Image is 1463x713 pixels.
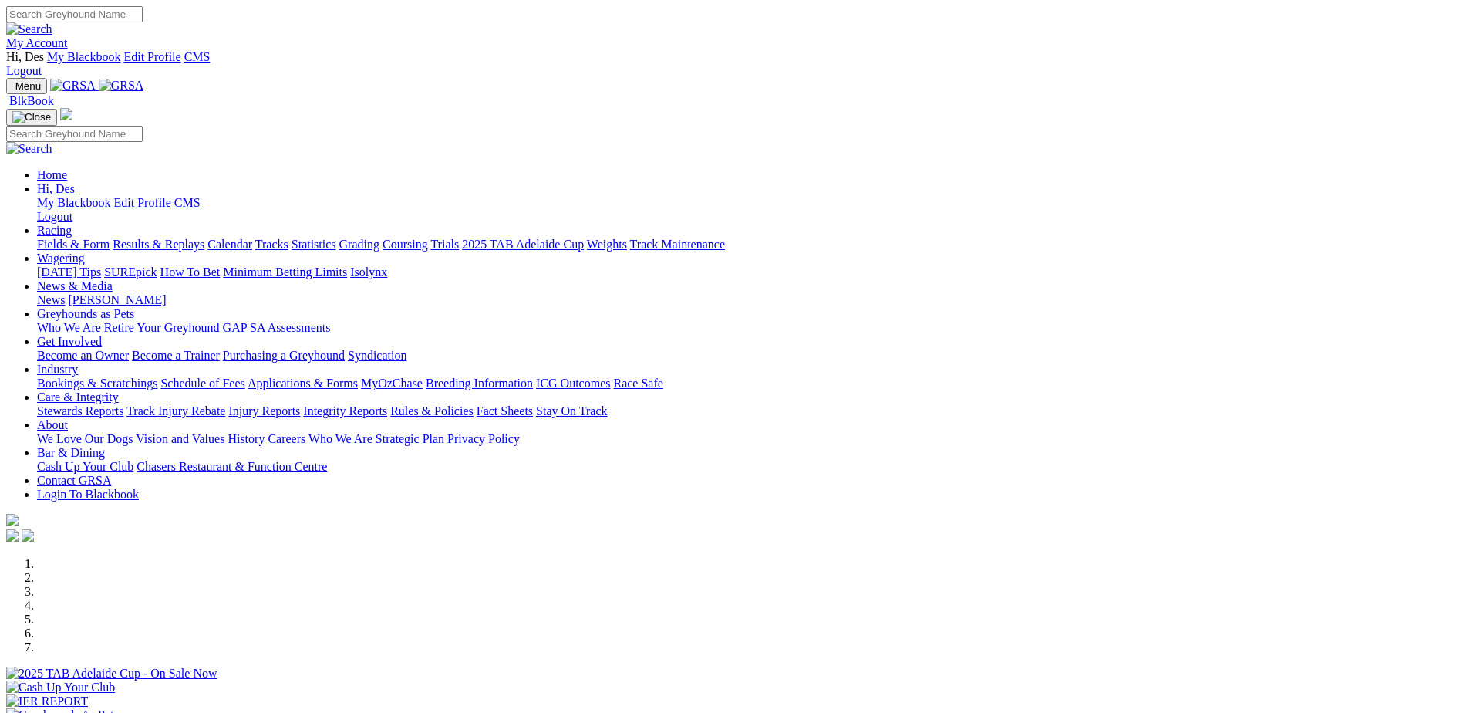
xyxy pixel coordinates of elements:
[228,432,265,445] a: History
[536,377,610,390] a: ICG Outcomes
[137,460,327,473] a: Chasers Restaurant & Function Centre
[37,377,1457,390] div: Industry
[37,418,68,431] a: About
[6,694,88,708] img: IER REPORT
[6,94,54,107] a: BlkBook
[223,265,347,279] a: Minimum Betting Limits
[37,168,67,181] a: Home
[308,432,372,445] a: Who We Are
[37,224,72,237] a: Racing
[339,238,379,251] a: Grading
[37,293,1457,307] div: News & Media
[228,404,300,417] a: Injury Reports
[383,238,428,251] a: Coursing
[47,50,121,63] a: My Blackbook
[37,265,101,279] a: [DATE] Tips
[126,404,225,417] a: Track Injury Rebate
[99,79,144,93] img: GRSA
[37,349,129,362] a: Become an Owner
[6,667,217,681] img: 2025 TAB Adelaide Cup - On Sale Now
[6,6,143,22] input: Search
[15,80,41,92] span: Menu
[223,349,345,362] a: Purchasing a Greyhound
[184,50,211,63] a: CMS
[6,109,57,126] button: Toggle navigation
[37,279,113,292] a: News & Media
[268,432,305,445] a: Careers
[6,64,42,77] a: Logout
[113,238,204,251] a: Results & Replays
[248,377,358,390] a: Applications & Forms
[50,79,96,93] img: GRSA
[430,238,459,251] a: Trials
[37,363,78,376] a: Industry
[37,349,1457,363] div: Get Involved
[37,446,105,459] a: Bar & Dining
[37,488,139,501] a: Login To Blackbook
[9,94,54,107] span: BlkBook
[37,474,111,487] a: Contact GRSA
[6,78,47,94] button: Toggle navigation
[37,238,110,251] a: Fields & Form
[303,404,387,417] a: Integrity Reports
[350,265,387,279] a: Isolynx
[292,238,336,251] a: Statistics
[536,404,607,417] a: Stay On Track
[426,377,533,390] a: Breeding Information
[37,377,157,390] a: Bookings & Scratchings
[22,529,34,542] img: twitter.svg
[6,36,68,49] a: My Account
[361,377,423,390] a: MyOzChase
[462,238,584,251] a: 2025 TAB Adelaide Cup
[160,377,244,390] a: Schedule of Fees
[37,293,65,306] a: News
[37,210,72,223] a: Logout
[6,22,52,36] img: Search
[6,142,52,156] img: Search
[348,349,406,362] a: Syndication
[207,238,252,251] a: Calendar
[160,265,221,279] a: How To Bet
[37,321,1457,335] div: Greyhounds as Pets
[37,335,102,348] a: Get Involved
[37,404,1457,418] div: Care & Integrity
[37,252,85,265] a: Wagering
[68,293,166,306] a: [PERSON_NAME]
[37,460,1457,474] div: Bar & Dining
[37,432,1457,446] div: About
[37,196,1457,224] div: Hi, Des
[6,514,19,526] img: logo-grsa-white.png
[37,432,133,445] a: We Love Our Dogs
[37,182,78,195] a: Hi, Des
[447,432,520,445] a: Privacy Policy
[223,321,331,334] a: GAP SA Assessments
[37,321,101,334] a: Who We Are
[114,196,171,209] a: Edit Profile
[613,377,662,390] a: Race Safe
[60,108,72,120] img: logo-grsa-white.png
[6,126,143,142] input: Search
[104,265,157,279] a: SUREpick
[104,321,220,334] a: Retire Your Greyhound
[37,460,133,473] a: Cash Up Your Club
[37,238,1457,252] div: Racing
[6,681,115,694] img: Cash Up Your Club
[376,432,444,445] a: Strategic Plan
[37,404,123,417] a: Stewards Reports
[132,349,220,362] a: Become a Trainer
[630,238,725,251] a: Track Maintenance
[6,50,1457,78] div: My Account
[174,196,201,209] a: CMS
[37,390,119,404] a: Care & Integrity
[37,182,75,195] span: Hi, Des
[37,265,1457,279] div: Wagering
[255,238,288,251] a: Tracks
[12,111,51,123] img: Close
[6,529,19,542] img: facebook.svg
[6,50,44,63] span: Hi, Des
[477,404,533,417] a: Fact Sheets
[587,238,627,251] a: Weights
[136,432,224,445] a: Vision and Values
[390,404,474,417] a: Rules & Policies
[37,196,111,209] a: My Blackbook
